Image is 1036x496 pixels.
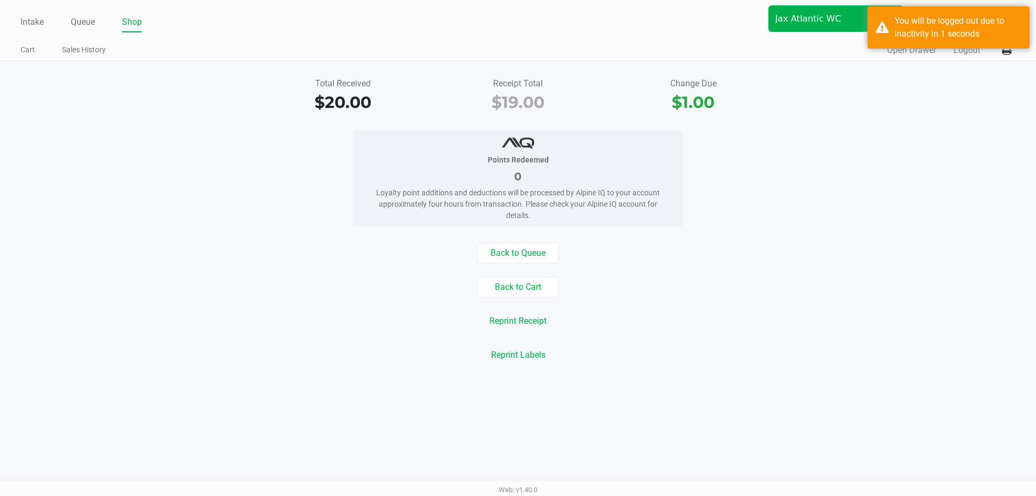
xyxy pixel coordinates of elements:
button: Back to Queue [478,243,558,263]
div: Change Due [614,77,773,90]
span: Web: v1.40.0 [499,486,537,494]
span: Jax Atlantic WC [775,12,876,25]
a: Shop [122,15,142,30]
div: 0 [370,168,666,185]
button: Open Drawer [887,44,936,57]
a: Intake [21,15,44,30]
div: $20.00 [263,90,422,114]
div: Points Redeemed [370,154,666,166]
a: Queue [71,15,95,30]
a: Sales History [62,43,106,57]
div: Total Received [263,77,422,90]
button: Logout [953,44,980,57]
div: Loyalty point additions and deductions will be processed by Alpine IQ to your account approximate... [370,187,666,221]
button: Back to Cart [478,277,558,297]
div: You will be logged out due to inactivity in 1 seconds [895,15,1021,40]
button: Select [882,6,903,31]
a: Cart [21,43,35,57]
div: $1.00 [614,90,773,114]
div: Receipt Total [439,77,598,90]
button: Reprint Receipt [482,311,554,331]
button: Reprint Labels [484,345,553,365]
div: $19.00 [439,90,598,114]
